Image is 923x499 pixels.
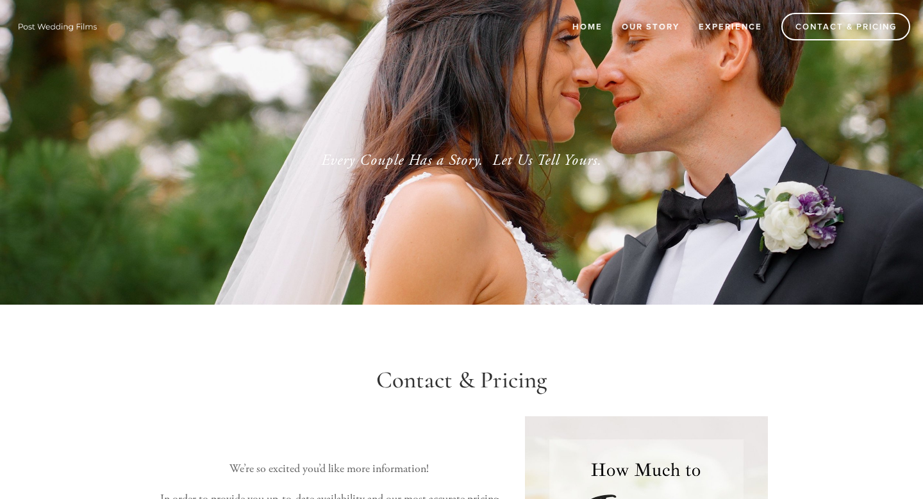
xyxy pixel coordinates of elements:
[781,13,910,40] a: Contact & Pricing
[13,17,103,36] img: Wisconsin Wedding Videographer
[613,16,688,37] a: Our Story
[176,149,747,172] p: Every Couple Has a Story. Let Us Tell Yours.
[690,16,770,37] a: Experience
[155,366,768,394] h1: Contact & Pricing
[564,16,611,37] a: Home
[155,460,503,478] p: We’re so excited you’d like more information!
